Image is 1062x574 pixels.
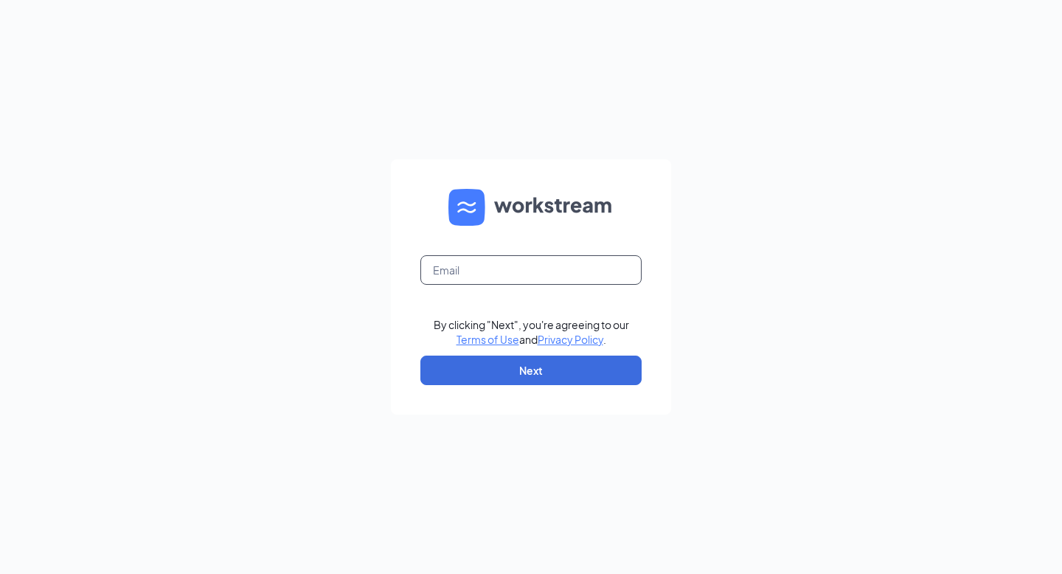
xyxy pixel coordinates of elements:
a: Terms of Use [457,333,519,346]
a: Privacy Policy [538,333,603,346]
img: WS logo and Workstream text [448,189,614,226]
button: Next [420,356,642,385]
input: Email [420,255,642,285]
div: By clicking "Next", you're agreeing to our and . [434,317,629,347]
